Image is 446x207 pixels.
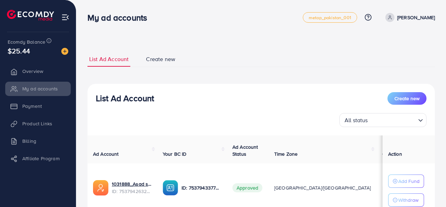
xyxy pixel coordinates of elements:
[397,13,435,22] p: [PERSON_NAME]
[343,115,369,125] span: All status
[370,114,415,125] input: Search for option
[8,38,45,45] span: Ecomdy Balance
[61,48,68,55] img: image
[388,175,424,188] button: Add Fund
[309,15,351,20] span: metap_pakistan_001
[146,55,175,63] span: Create new
[87,13,153,23] h3: My ad accounts
[112,180,152,195] div: <span class='underline'>1031888_Asad shah 2_1755064281276</span></br>7537942632723562504
[112,188,152,195] span: ID: 7537942632723562504
[394,95,420,102] span: Create new
[388,193,424,207] button: Withdraw
[388,150,402,157] span: Action
[112,180,152,187] a: 1031888_Asad shah 2_1755064281276
[339,113,426,127] div: Search for option
[61,13,69,21] img: menu
[232,183,262,192] span: Approved
[8,46,30,56] span: $25.44
[383,13,435,22] a: [PERSON_NAME]
[303,12,357,23] a: metap_pakistan_001
[274,150,298,157] span: Time Zone
[96,93,154,103] h3: List Ad Account
[7,10,54,21] img: logo
[398,177,420,185] p: Add Fund
[89,55,129,63] span: List Ad Account
[387,92,426,105] button: Create new
[163,150,187,157] span: Your BC ID
[182,184,221,192] p: ID: 7537943377279549456
[163,180,178,195] img: ic-ba-acc.ded83a64.svg
[93,180,108,195] img: ic-ads-acc.e4c84228.svg
[398,196,418,204] p: Withdraw
[93,150,119,157] span: Ad Account
[274,184,371,191] span: [GEOGRAPHIC_DATA]/[GEOGRAPHIC_DATA]
[232,143,258,157] span: Ad Account Status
